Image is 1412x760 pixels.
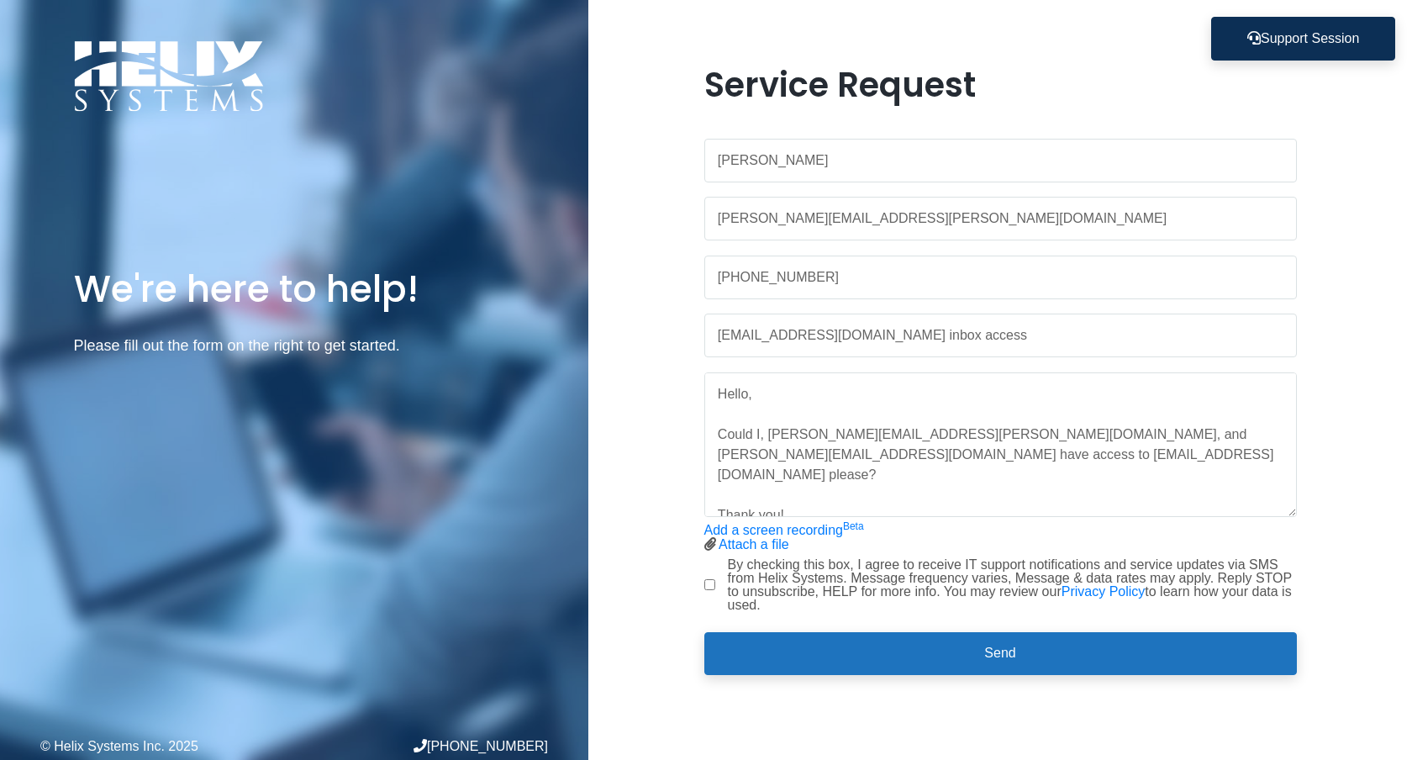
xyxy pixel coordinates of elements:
[704,197,1297,240] input: Work Email
[1062,584,1146,599] a: Privacy Policy
[843,520,864,532] sup: Beta
[40,740,294,753] div: © Helix Systems Inc. 2025
[294,739,548,753] div: [PHONE_NUMBER]
[728,558,1297,612] label: By checking this box, I agree to receive IT support notifications and service updates via SMS fro...
[74,265,515,313] h1: We're here to help!
[704,139,1297,182] input: Name
[74,40,264,112] img: Logo
[704,314,1297,357] input: Subject
[1211,17,1395,61] button: Support Session
[704,632,1297,676] button: Send
[704,256,1297,299] input: Phone Number
[74,334,515,358] p: Please fill out the form on the right to get started.
[719,537,789,552] a: Attach a file
[704,65,1297,105] h1: Service Request
[704,523,864,537] a: Add a screen recordingBeta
